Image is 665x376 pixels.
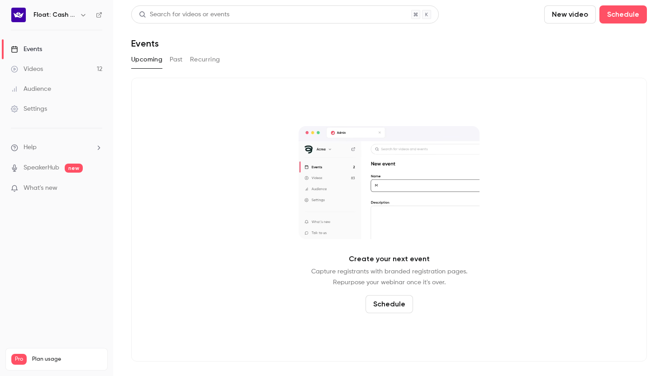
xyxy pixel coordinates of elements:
a: SpeakerHub [24,163,59,173]
div: Search for videos or events [139,10,229,19]
p: Create your next event [349,254,430,264]
h1: Events [131,38,159,49]
button: Schedule [366,295,413,313]
img: Float: Cash Flow Intelligence Series [11,8,26,22]
button: New video [544,5,596,23]
button: Schedule [599,5,647,23]
div: Events [11,45,42,54]
div: Settings [11,104,47,113]
span: new [65,164,83,173]
iframe: Noticeable Trigger [91,184,102,193]
div: Videos [11,65,43,74]
span: Pro [11,354,27,365]
button: Past [170,52,183,67]
button: Upcoming [131,52,162,67]
h6: Float: Cash Flow Intelligence Series [33,10,76,19]
button: Recurring [190,52,220,67]
p: Capture registrants with branded registration pages. Repurpose your webinar once it's over. [311,266,467,288]
div: Audience [11,85,51,94]
span: Help [24,143,37,152]
li: help-dropdown-opener [11,143,102,152]
span: What's new [24,183,57,193]
span: Plan usage [32,356,102,363]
